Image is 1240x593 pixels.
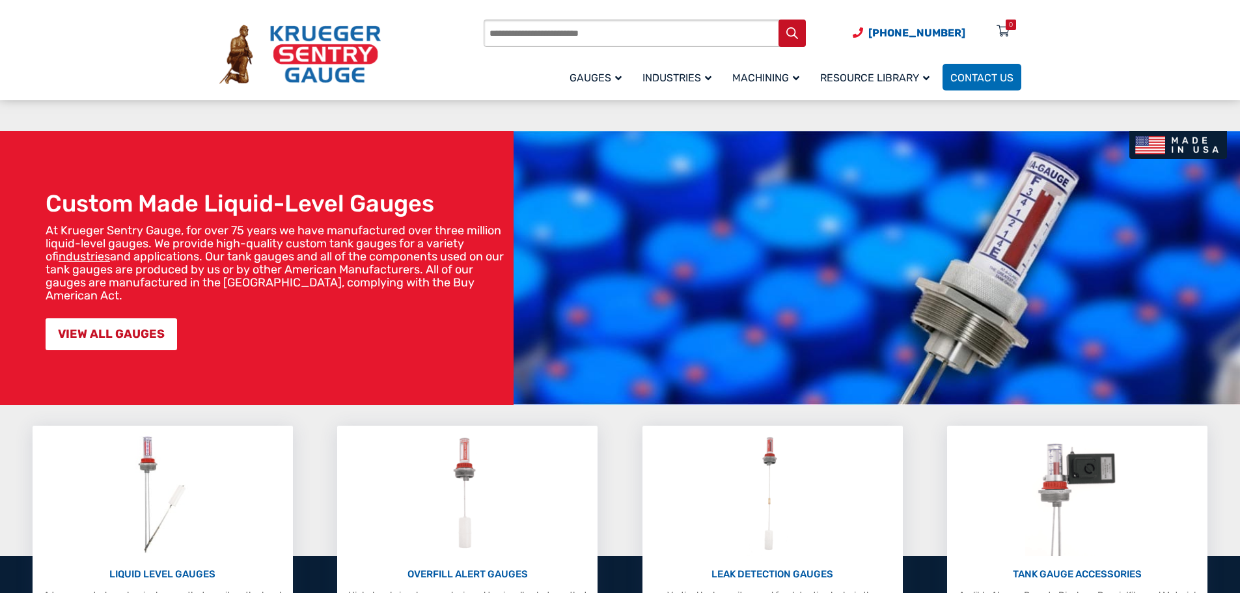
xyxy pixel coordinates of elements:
h1: Custom Made Liquid-Level Gauges [46,189,507,217]
img: Leak Detection Gauges [747,432,798,556]
a: Phone Number (920) 434-8860 [853,25,965,41]
a: industries [59,249,110,264]
span: Resource Library [820,72,930,84]
p: LEAK DETECTION GAUGES [649,567,896,582]
span: Contact Us [950,72,1013,84]
p: LIQUID LEVEL GAUGES [39,567,286,582]
a: Machining [724,62,812,92]
a: Resource Library [812,62,943,92]
p: At Krueger Sentry Gauge, for over 75 years we have manufactured over three million liquid-level g... [46,224,507,302]
p: TANK GAUGE ACCESSORIES [954,567,1201,582]
a: Gauges [562,62,635,92]
a: Industries [635,62,724,92]
img: Tank Gauge Accessories [1025,432,1130,556]
a: Contact Us [943,64,1021,90]
img: Krueger Sentry Gauge [219,25,381,85]
img: Liquid Level Gauges [128,432,197,556]
img: bg_hero_bannerksentry [514,131,1240,405]
p: OVERFILL ALERT GAUGES [344,567,591,582]
div: 0 [1009,20,1013,30]
span: Machining [732,72,799,84]
img: Overfill Alert Gauges [439,432,497,556]
span: [PHONE_NUMBER] [868,27,965,39]
a: VIEW ALL GAUGES [46,318,177,350]
span: Gauges [570,72,622,84]
img: Made In USA [1129,131,1227,159]
span: Industries [642,72,711,84]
